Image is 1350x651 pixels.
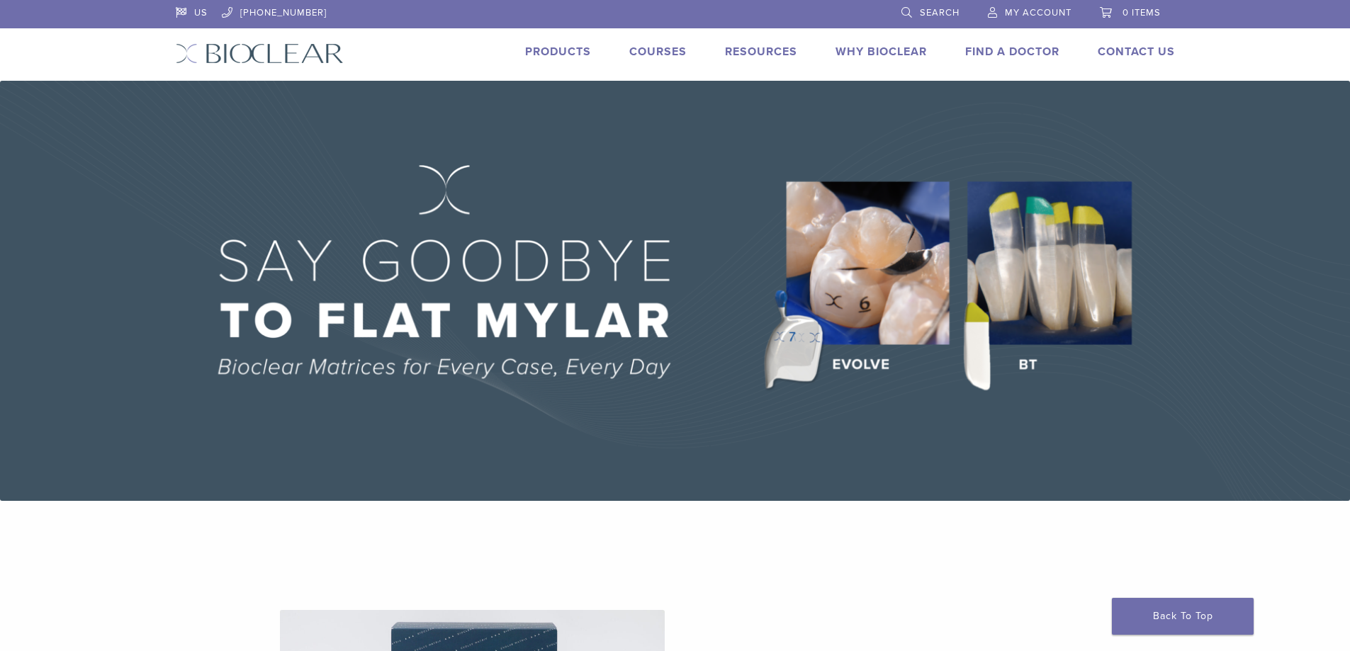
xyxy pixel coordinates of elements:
[965,45,1059,59] a: Find A Doctor
[1123,7,1161,18] span: 0 items
[176,43,344,64] img: Bioclear
[629,45,687,59] a: Courses
[836,45,927,59] a: Why Bioclear
[1112,598,1254,635] a: Back To Top
[525,45,591,59] a: Products
[920,7,960,18] span: Search
[725,45,797,59] a: Resources
[1098,45,1175,59] a: Contact Us
[1005,7,1071,18] span: My Account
